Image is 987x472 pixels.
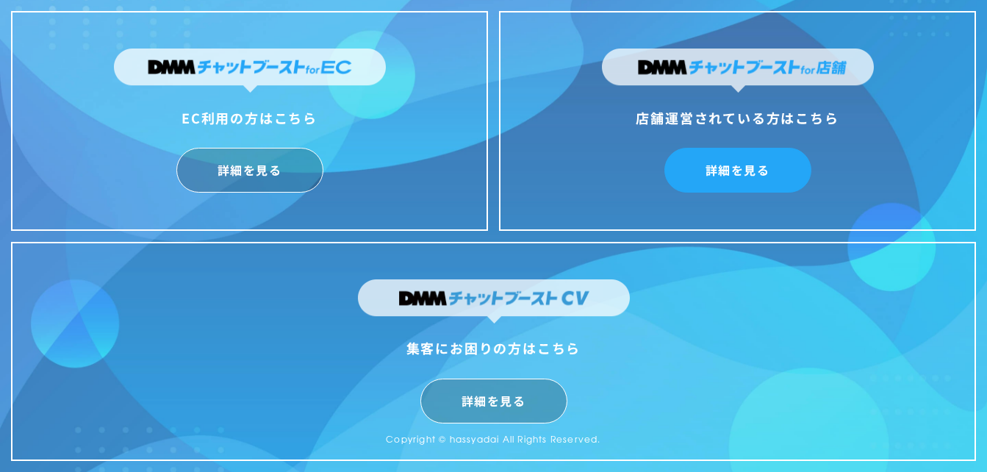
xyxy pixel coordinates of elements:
div: 店舗運営されている方はこちら [602,106,874,129]
a: 詳細を見る [176,148,323,193]
a: 詳細を見る [664,148,811,193]
img: DMMチャットブーストforEC [114,49,386,93]
img: DMMチャットブーストCV [358,279,630,323]
a: 詳細を見る [420,379,567,423]
div: EC利用の方はこちら [114,106,386,129]
small: Copyright © hassyadai All Rights Reserved. [386,432,600,446]
img: DMMチャットブーストfor店舗 [602,49,874,93]
div: 集客にお困りの方はこちら [358,336,630,360]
